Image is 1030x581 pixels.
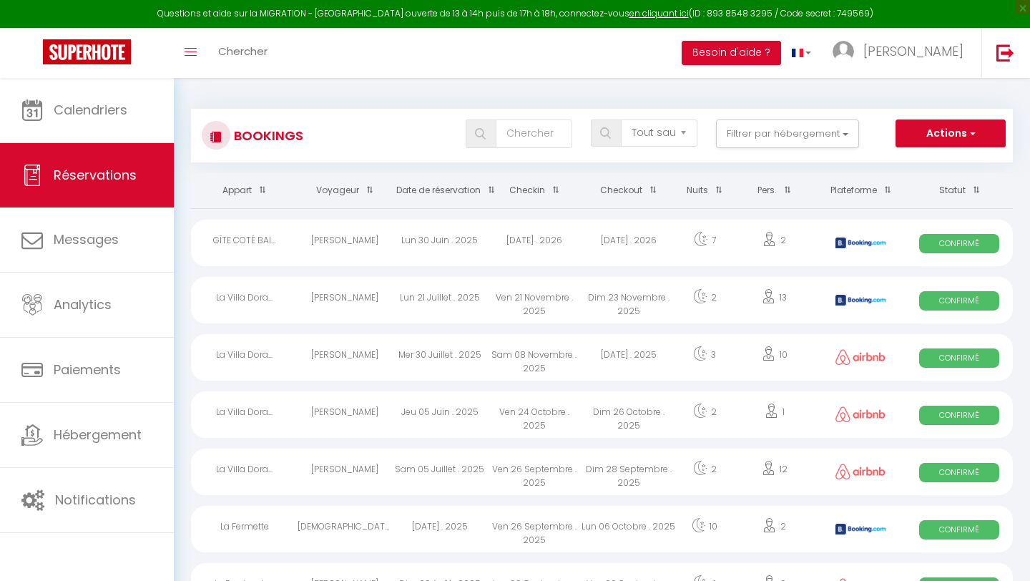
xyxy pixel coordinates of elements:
span: Messages [54,230,119,248]
th: Sort by rentals [191,173,298,208]
button: Besoin d'aide ? [682,41,781,65]
a: ... [PERSON_NAME] [822,28,981,78]
button: Filtrer par hébergement [716,119,859,148]
a: en cliquant ici [629,7,689,19]
th: Sort by checkin [487,173,582,208]
img: Super Booking [43,39,131,64]
input: Chercher [496,119,572,148]
th: Sort by checkout [582,173,676,208]
th: Sort by booking date [393,173,487,208]
th: Sort by channel [815,173,906,208]
span: Analytics [54,296,112,313]
iframe: LiveChat chat widget [970,521,1030,581]
h3: Bookings [230,119,303,152]
th: Sort by status [906,173,1013,208]
span: Réservations [54,166,137,184]
span: Hébergement [54,426,142,444]
span: Paiements [54,361,121,379]
span: Notifications [55,491,136,509]
span: Chercher [218,44,268,59]
img: logout [996,44,1014,62]
a: Chercher [207,28,278,78]
th: Sort by guest [298,173,392,208]
span: Calendriers [54,101,127,119]
button: Actions [896,119,1006,148]
th: Sort by people [733,173,815,208]
span: [PERSON_NAME] [863,42,963,60]
img: ... [833,41,854,62]
th: Sort by nights [676,173,733,208]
